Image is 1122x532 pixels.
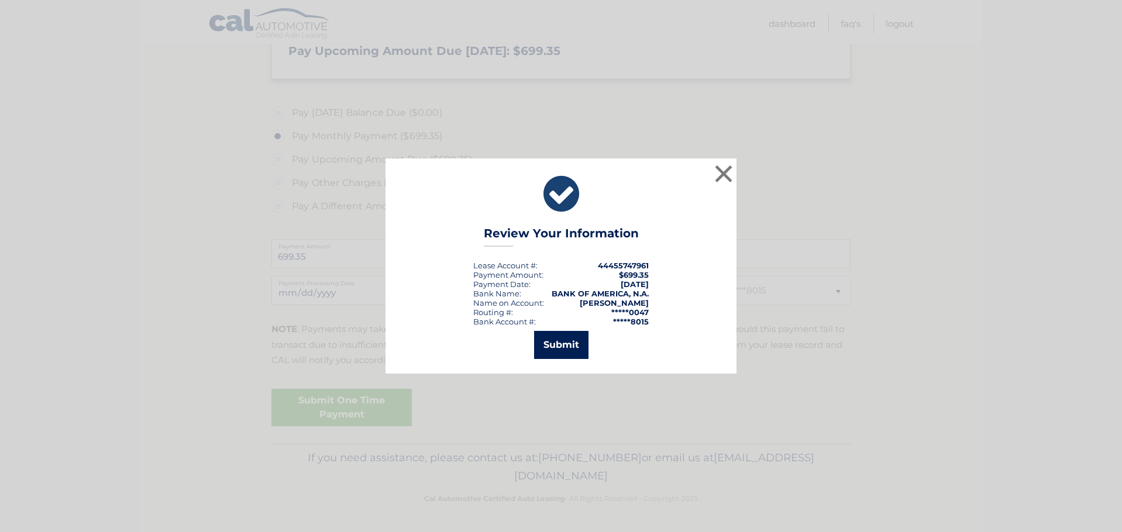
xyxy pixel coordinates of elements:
strong: BANK OF AMERICA, N.A. [552,289,649,298]
button: Submit [534,331,588,359]
div: Bank Name: [473,289,521,298]
strong: [PERSON_NAME] [580,298,649,308]
div: : [473,279,531,289]
span: Payment Date [473,279,529,289]
span: [DATE] [621,279,649,289]
div: Payment Amount: [473,270,543,279]
div: Bank Account #: [473,317,536,326]
div: Lease Account #: [473,261,538,270]
span: $699.35 [619,270,649,279]
div: Name on Account: [473,298,544,308]
button: × [712,162,735,185]
h3: Review Your Information [484,226,639,247]
div: Routing #: [473,308,513,317]
strong: 44455747961 [598,261,649,270]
